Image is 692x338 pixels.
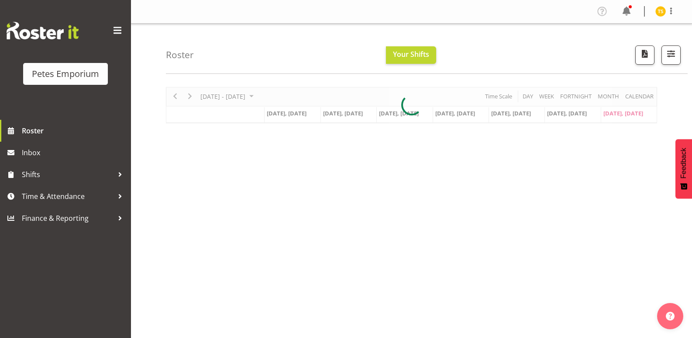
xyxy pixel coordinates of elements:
span: Roster [22,124,127,137]
span: Feedback [680,148,688,178]
h4: Roster [166,50,194,60]
img: tamara-straker11292.jpg [655,6,666,17]
button: Download a PDF of the roster according to the set date range. [635,45,654,65]
span: Your Shifts [393,49,429,59]
div: Petes Emporium [32,67,99,80]
span: Inbox [22,146,127,159]
img: Rosterit website logo [7,22,79,39]
button: Your Shifts [386,46,436,64]
img: help-xxl-2.png [666,312,675,321]
button: Filter Shifts [661,45,681,65]
button: Feedback - Show survey [675,139,692,199]
span: Time & Attendance [22,190,114,203]
span: Finance & Reporting [22,212,114,225]
span: Shifts [22,168,114,181]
